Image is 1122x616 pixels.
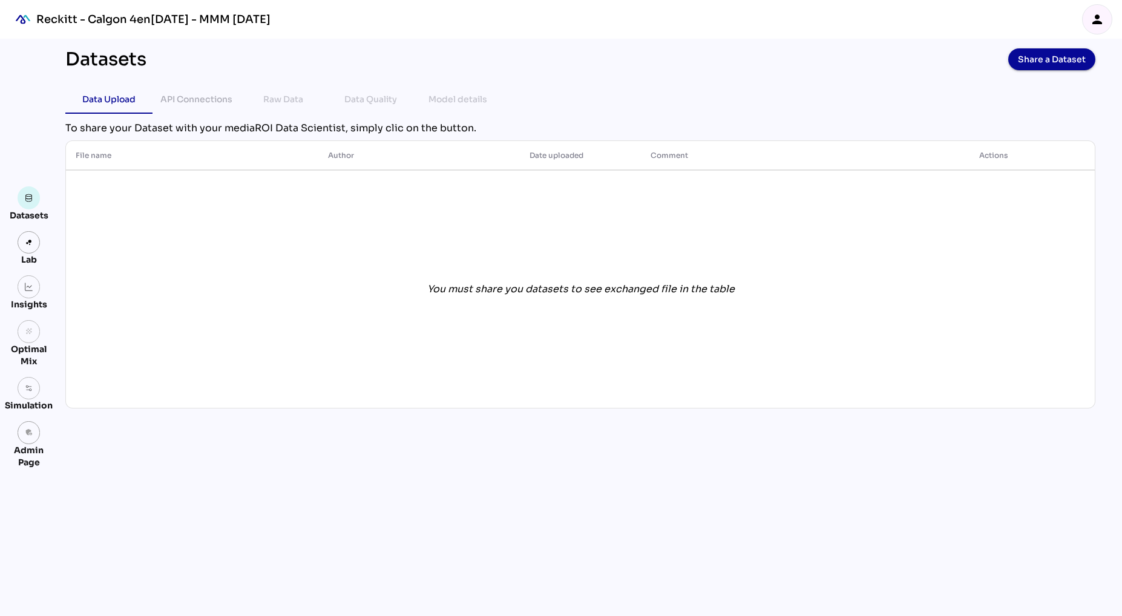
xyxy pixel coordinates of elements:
div: Data Upload [82,92,136,106]
button: Share a Dataset [1008,48,1095,70]
div: To share your Dataset with your mediaROI Data Scientist, simply clic on the button. [65,121,1095,136]
div: Insights [11,298,47,310]
div: Data Quality [344,92,397,106]
i: admin_panel_settings [25,428,33,437]
th: Actions [893,141,1095,170]
img: graph.svg [25,283,33,291]
i: grain [25,327,33,336]
div: Lab [16,254,42,266]
th: Author [318,141,520,170]
div: Optimal Mix [5,343,53,367]
img: data.svg [25,194,33,202]
div: mediaROI [10,6,36,33]
div: Datasets [65,48,146,70]
i: person [1090,12,1104,27]
th: File name [66,141,318,170]
div: You must share you datasets to see exchanged file in the table [427,282,735,297]
div: Datasets [10,209,48,221]
div: Reckitt - Calgon 4en[DATE] - MMM [DATE] [36,12,271,27]
div: Model details [428,92,487,106]
div: Admin Page [5,444,53,468]
div: Simulation [5,399,53,411]
div: Raw Data [263,92,303,106]
th: Comment [641,141,893,170]
img: settings.svg [25,384,33,393]
span: Share a Dataset [1018,51,1086,68]
img: lab.svg [25,238,33,247]
th: Date uploaded [520,141,641,170]
div: API Connections [160,92,232,106]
